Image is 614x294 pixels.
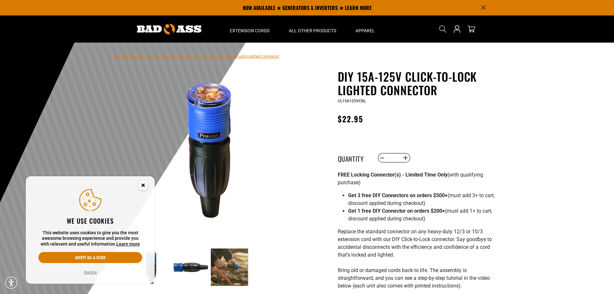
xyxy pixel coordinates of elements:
[338,172,483,186] span: (with qualifying purchase)
[279,15,346,43] summary: All Other Products
[230,28,269,34] span: Extension Cords
[161,54,195,59] a: Return to Collection
[38,252,142,263] button: Accept all & close
[338,172,448,178] strong: FREE Locking Connector(s) - Limited Time Only
[159,54,160,59] span: ›
[114,52,279,60] nav: breadcrumbs
[338,99,366,103] span: CL15A125VCBL
[348,208,445,214] strong: Get 1 free DIY Connector on orders $200+
[137,24,201,35] img: Bad Ass Extension Cords
[338,70,496,97] h1: DIY 15A-125V Click-to-Lock Lighted Connector
[38,230,142,247] p: This website uses cookies to give you the most awesome browsing experience and provide you with r...
[348,192,448,198] strong: Get 3 free DIY Connectors on orders $500+
[116,241,140,247] a: Learn more
[197,54,198,59] span: ›
[289,28,336,34] span: All Other Products
[338,154,370,162] label: Quantity
[82,269,99,276] button: Decline
[26,176,155,284] aside: Cookie Consent
[348,192,495,206] span: (must add 3+ to cart, discount applied during checkout)
[220,15,279,43] summary: Extension Cords
[356,28,375,34] span: Apparel
[348,208,492,222] span: (must add 1+ to cart, discount applied during checkout)
[199,54,279,59] span: DIY 15A-125V Click-to-Lock Lighted Connector
[346,15,385,43] summary: Apparel
[338,113,363,125] span: $22.95
[438,24,448,34] summary: Search
[114,54,157,59] a: Bad Ass Extension Cords
[38,217,142,225] h2: We use cookies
